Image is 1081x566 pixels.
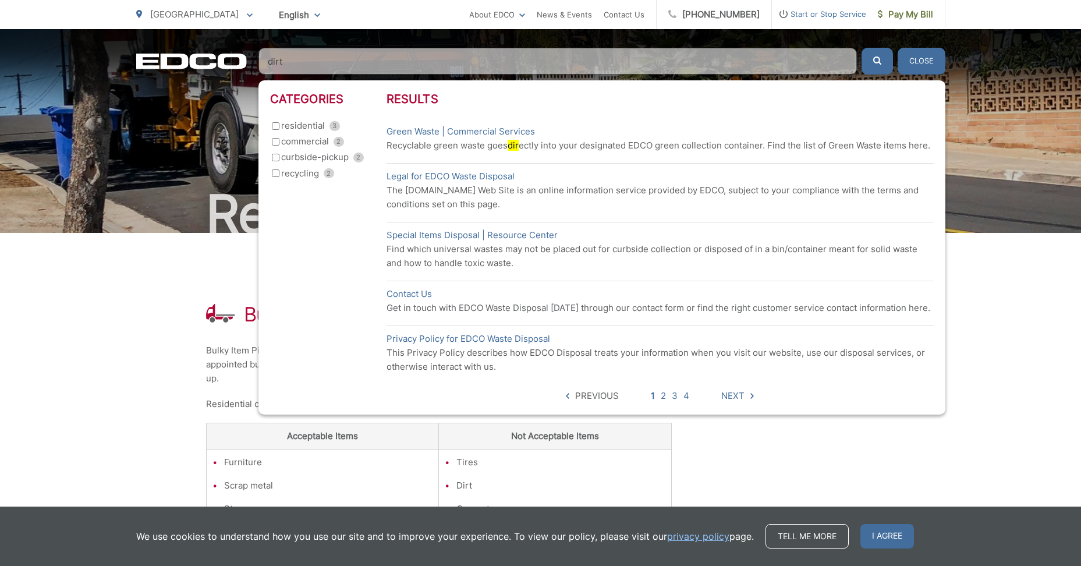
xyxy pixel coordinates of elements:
h1: Bulky Item Pickup [244,303,409,326]
span: 2 [334,137,344,147]
p: We use cookies to understand how you use our site and to improve your experience. To view our pol... [136,529,754,543]
li: Concrete [456,502,665,516]
mark: dir [508,140,519,151]
span: recycling [281,167,319,181]
input: commercial 2 [272,138,279,146]
strong: Acceptable Items [287,430,358,441]
span: I agree [860,524,914,549]
a: 3 [672,389,678,403]
p: The [DOMAIN_NAME] Web Site is an online information service provided by EDCO, subject to your com... [387,183,934,211]
a: 2 [661,389,666,403]
span: 3 [329,121,340,131]
h2: Residential Services [136,185,945,243]
button: Submit the search query. [862,48,893,75]
span: [GEOGRAPHIC_DATA] [150,9,239,20]
p: Residential customers will be able to schedule two FREE bulky item pick-ups per year, limited to ... [206,397,876,411]
a: 1 [651,389,655,403]
li: Furniture [224,455,433,469]
span: 2 [353,153,364,162]
span: residential [281,119,325,133]
span: curbside-pickup [281,150,349,164]
span: English [270,5,329,25]
li: Tires [456,455,665,469]
a: About EDCO [469,8,525,22]
input: residential 3 [272,122,279,130]
p: This Privacy Policy describes how EDCO Disposal treats your information when you visit our websit... [387,346,934,374]
a: Contact Us [387,287,432,301]
p: Find which universal wastes may not be placed out for curbside collection or disposed of in a bin... [387,242,934,270]
span: Pay My Bill [878,8,933,22]
input: recycling 2 [272,169,279,177]
p: Bulky Item Pickup is a service offered by EDCO for large items generated from within your home. T... [206,344,876,385]
li: Dirt [456,479,665,493]
a: EDCD logo. Return to the homepage. [136,53,247,69]
button: Close [898,48,945,75]
span: commercial [281,135,329,148]
h3: Categories [270,92,387,106]
li: Stoves [224,502,433,516]
li: Scrap metal [224,479,433,493]
a: Green Waste | Commercial Services [387,125,535,139]
a: News & Events [537,8,592,22]
span: Previous [575,389,619,403]
span: Next [721,389,745,403]
input: curbside-pickup 2 [272,154,279,161]
a: Tell me more [765,524,849,549]
a: Contact Us [604,8,644,22]
strong: Not Acceptable Items [511,430,599,441]
a: Special Items Disposal | Resource Center [387,228,558,242]
a: Next [721,389,754,403]
input: Search [258,48,857,75]
a: privacy policy [667,529,729,543]
h3: Results [387,92,934,106]
p: Recyclable green waste goes ectly into your designated EDCO green collection container. Find the ... [387,139,934,153]
a: 4 [683,389,689,403]
p: Get in touch with EDCO Waste Disposal [DATE] through our contact form or find the right customer ... [387,301,934,315]
a: Legal for EDCO Waste Disposal [387,169,515,183]
span: 2 [324,168,334,178]
a: Privacy Policy for EDCO Waste Disposal [387,332,550,346]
